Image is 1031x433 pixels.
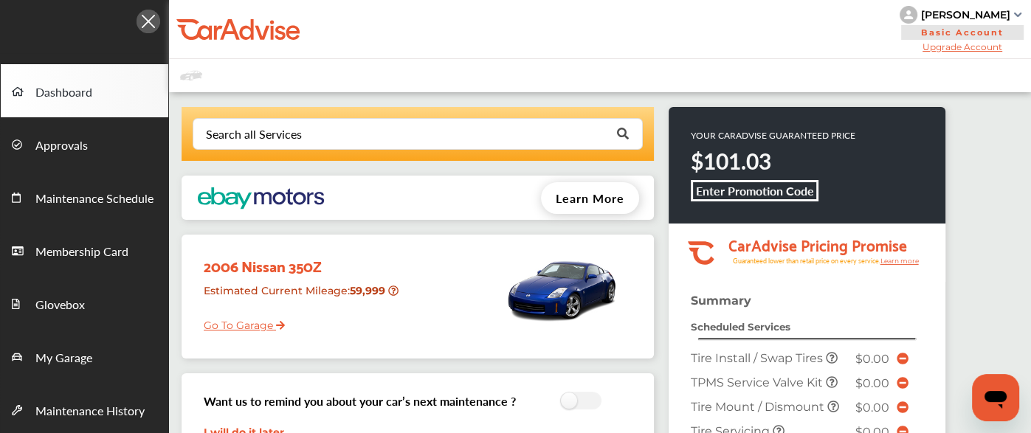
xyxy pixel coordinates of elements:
img: knH8PDtVvWoAbQRylUukY18CTiRevjo20fAtgn5MLBQj4uumYvk2MzTtcAIzfGAtb1XOLVMAvhLuqoNAbL4reqehy0jehNKdM... [900,6,917,24]
p: YOUR CARADVISE GUARANTEED PRICE [691,129,855,142]
img: placeholder_car.fcab19be.svg [180,66,202,85]
span: Membership Card [35,243,128,262]
span: Dashboard [35,83,92,103]
a: Go To Garage [193,308,285,336]
a: My Garage [1,330,168,383]
span: Maintenance History [35,402,145,421]
strong: Scheduled Services [691,321,790,333]
strong: 59,999 [350,284,388,297]
img: mobile_3478_st0640_046.jpg [499,242,624,338]
span: $0.00 [855,376,889,390]
tspan: Learn more [880,257,919,265]
span: Maintenance Schedule [35,190,154,209]
tspan: CarAdvise Pricing Promise [728,231,906,257]
span: $0.00 [855,352,889,366]
a: Maintenance Schedule [1,170,168,224]
div: [PERSON_NAME] [921,8,1010,21]
img: sCxJUJ+qAmfqhQGDUl18vwLg4ZYJ6CxN7XmbOMBAAAAAElFTkSuQmCC [1014,13,1021,17]
span: Basic Account [901,25,1024,40]
div: 2006 Nissan 350Z [193,242,409,278]
tspan: Guaranteed lower than retail price on every service. [732,256,880,266]
h3: Want us to remind you about your car’s next maintenance ? [204,392,516,409]
span: $0.00 [855,401,889,415]
b: Enter Promotion Code [696,182,814,199]
a: Membership Card [1,224,168,277]
div: Estimated Current Mileage : [193,278,409,316]
span: Learn More [556,190,624,207]
span: Tire Install / Swap Tires [691,351,826,365]
iframe: Button to launch messaging window [972,374,1019,421]
div: Search all Services [206,128,302,140]
span: My Garage [35,349,92,368]
a: Dashboard [1,64,168,117]
a: Approvals [1,117,168,170]
span: Upgrade Account [900,41,1025,52]
span: Approvals [35,136,88,156]
img: Icon.5fd9dcc7.svg [137,10,160,33]
a: Glovebox [1,277,168,330]
strong: Summary [691,294,751,308]
span: TPMS Service Valve Kit [691,375,826,389]
span: Glovebox [35,296,85,315]
strong: $101.03 [691,145,771,176]
span: Tire Mount / Dismount [691,400,827,414]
